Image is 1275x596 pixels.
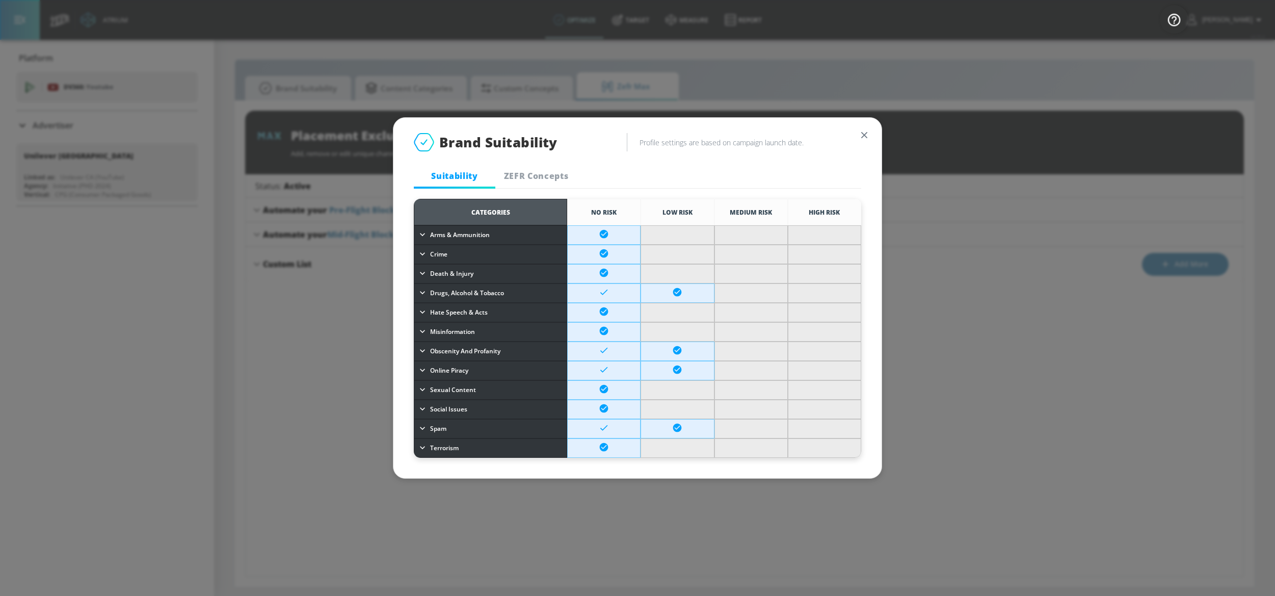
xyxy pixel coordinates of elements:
span: Spam [430,423,446,434]
span: Misinformation [430,326,475,338]
button: Hate Speech & Acts [415,305,566,320]
button: Obscenity and Profanity [415,344,566,359]
span: Crime [430,249,447,260]
button: Social Issues [415,402,566,417]
span: Social Issues [430,404,467,415]
span: Brand Suitability [439,133,557,151]
span: Sexual Content [430,384,476,396]
button: Arms & Ammunition [415,227,566,243]
button: Terrorism [415,440,566,456]
span: Online Piracy [430,365,468,376]
span: Hate Speech & Acts [430,307,488,318]
h6: Profile settings are based on campaign launch date. [640,138,861,147]
button: Death & Injury [415,266,566,281]
span: High Risk [809,208,840,217]
button: Open Resource Center [1160,5,1188,34]
button: Misinformation [415,324,566,340]
button: Spam [415,421,566,436]
span: Drugs, Alcohol & Tobacco [430,288,504,299]
span: Obscenity and Profanity [430,346,500,357]
button: Online Piracy [415,363,566,378]
span: Low Risk [662,208,693,217]
button: Sexual Content [415,382,566,398]
span: Death & Injury [430,268,473,279]
th: Categories [414,199,567,225]
button: Drugs, Alcohol & Tobacco [415,286,566,301]
span: Arms & Ammunition [430,229,490,241]
span: ZEFR Concepts [501,170,571,182]
span: No Risk [591,208,617,217]
span: Suitability [420,170,489,182]
span: Medium Risk [730,208,772,217]
button: Crime [415,247,566,262]
span: Terrorism [430,443,459,454]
